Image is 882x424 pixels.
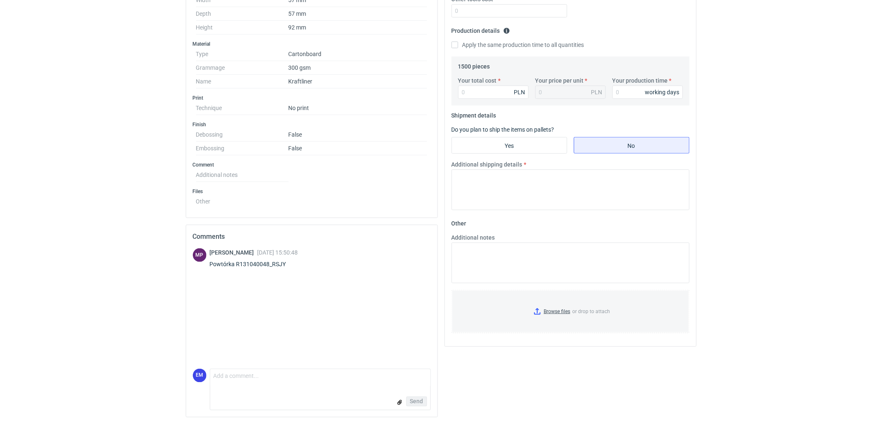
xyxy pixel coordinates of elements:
dt: Other [196,195,289,205]
h3: Comment [193,162,431,168]
label: Your price per unit [535,76,584,85]
label: or drop to attach [452,290,689,333]
label: Apply the same production time to all quantities [452,41,584,49]
div: Ewelina Macek [193,369,207,382]
dt: Additional notes [196,168,289,182]
dd: 57 mm [289,7,428,21]
h3: Print [193,95,431,101]
h2: Comments [193,232,431,242]
legend: Production details [452,24,510,34]
input: 0 [612,86,683,99]
dt: Grammage [196,61,289,75]
dd: 300 gsm [289,61,428,75]
span: Send [410,399,423,404]
div: Michał Palasek [193,248,207,262]
label: Your total cost [458,76,497,85]
figcaption: MP [193,248,207,262]
label: No [574,137,690,154]
label: Yes [452,137,567,154]
button: Send [406,397,427,407]
dt: Name [196,75,289,88]
label: Additional notes [452,233,495,242]
dd: False [289,128,428,142]
span: [PERSON_NAME] [210,249,258,256]
legend: 1500 pieces [458,60,490,70]
div: PLN [591,88,603,96]
h3: Files [193,188,431,195]
dd: No print [289,101,428,115]
input: 0 [458,86,529,99]
span: [DATE] 15:50:48 [258,249,298,256]
dt: Height [196,21,289,34]
dt: Technique [196,101,289,115]
legend: Shipment details [452,109,496,119]
dd: Kraftliner [289,75,428,88]
div: Powtórka R131040048_RSJY [210,260,298,268]
dd: False [289,142,428,155]
input: 0 [452,4,567,17]
label: Your production time [612,76,668,85]
dt: Type [196,47,289,61]
dt: Embossing [196,142,289,155]
label: Additional shipping details [452,160,522,169]
dt: Debossing [196,128,289,142]
dd: 92 mm [289,21,428,34]
dd: Cartonboard [289,47,428,61]
div: PLN [514,88,525,96]
label: Do you plan to ship the items on pallets? [452,126,554,133]
div: working days [645,88,680,96]
legend: Other [452,217,467,227]
h3: Material [193,41,431,47]
h3: Finish [193,121,431,128]
figcaption: EM [193,369,207,382]
dt: Depth [196,7,289,21]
